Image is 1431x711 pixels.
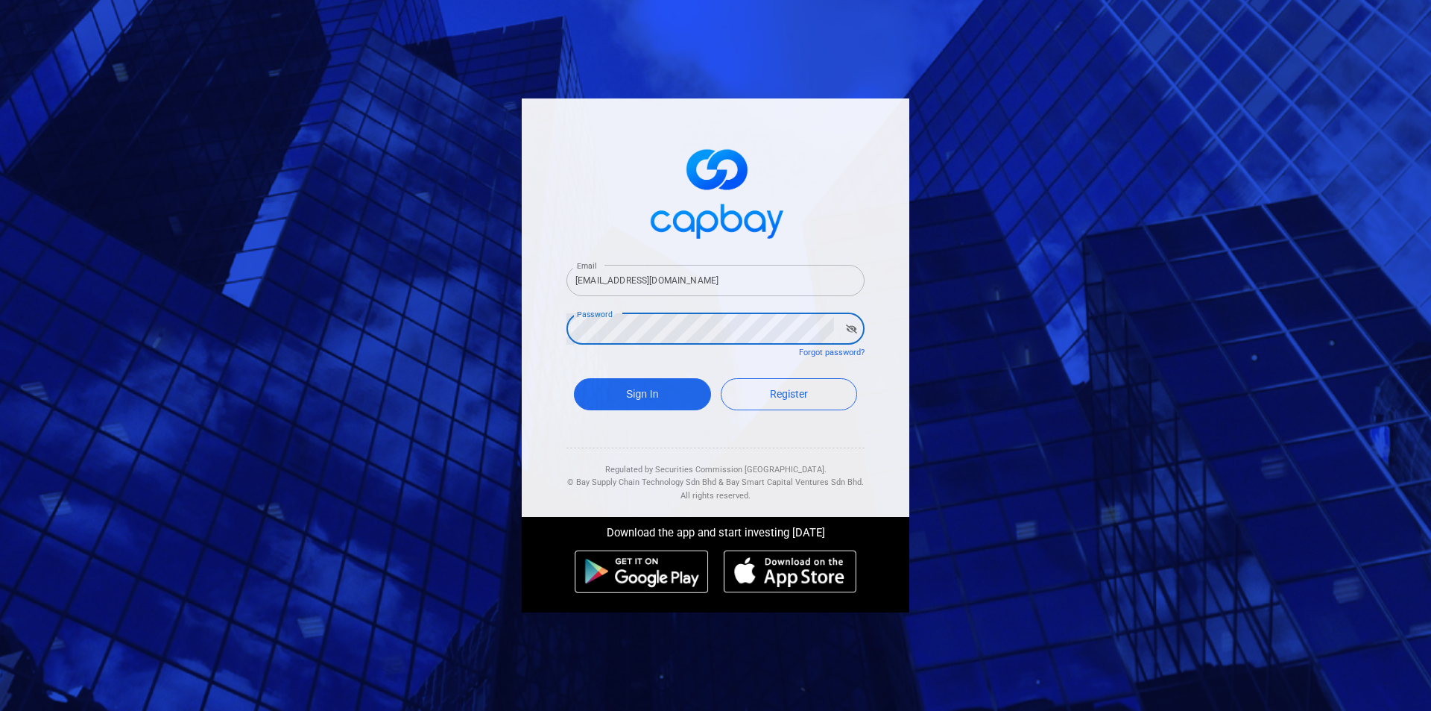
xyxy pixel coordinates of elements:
[770,388,808,400] span: Register
[721,378,858,410] a: Register
[577,260,596,272] label: Email
[726,477,864,487] span: Bay Smart Capital Ventures Sdn Bhd.
[574,378,711,410] button: Sign In
[724,550,856,593] img: ios
[566,448,865,503] div: Regulated by Securities Commission [GEOGRAPHIC_DATA]. & All rights reserved.
[511,517,920,542] div: Download the app and start investing [DATE]
[567,477,716,487] span: © Bay Supply Chain Technology Sdn Bhd
[641,136,790,247] img: logo
[799,348,865,357] a: Forgot password?
[575,550,709,593] img: android
[577,309,613,320] label: Password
